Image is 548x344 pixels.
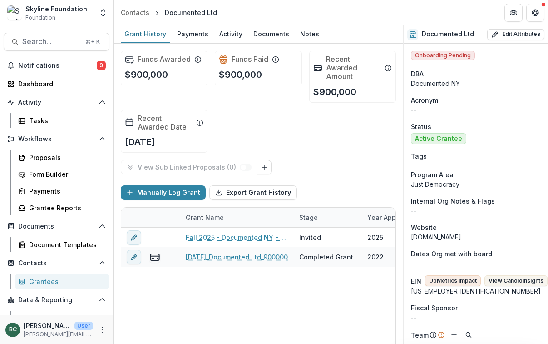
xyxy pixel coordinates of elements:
[257,160,272,174] button: Link Grants
[411,69,424,79] span: DBA
[165,8,217,17] div: Documented Ltd
[29,314,102,323] div: Dashboard
[411,170,454,179] span: Program Area
[97,61,106,70] span: 9
[411,259,541,268] p: --
[299,252,353,262] div: Completed Grant
[25,4,87,14] div: Skyline Foundation
[296,27,323,40] div: Notes
[24,330,93,339] p: [PERSON_NAME][EMAIL_ADDRESS][DOMAIN_NAME]
[97,4,109,22] button: Open entity switcher
[18,62,97,70] span: Notifications
[367,233,383,242] div: 2025
[411,313,541,322] div: --
[411,51,475,60] span: Onboarding Pending
[74,322,93,330] p: User
[18,296,95,304] span: Data & Reporting
[15,184,109,199] a: Payments
[138,164,240,171] p: View Sub Linked Proposals ( 0 )
[250,27,293,40] div: Documents
[250,25,293,43] a: Documents
[29,203,102,213] div: Grantee Reports
[209,185,297,200] button: Export Grant History
[411,105,541,115] p: --
[29,186,102,196] div: Payments
[173,27,212,40] div: Payments
[232,55,268,64] h2: Funds Paid
[25,14,55,22] span: Foundation
[18,259,95,267] span: Contacts
[4,132,109,146] button: Open Workflows
[367,252,384,262] div: 2022
[449,329,459,340] button: Add
[296,25,323,43] a: Notes
[411,233,461,241] a: [DOMAIN_NAME]
[9,327,17,333] div: Bettina Chang
[15,311,109,326] a: Dashboard
[294,208,362,227] div: Stage
[15,150,109,165] a: Proposals
[422,30,474,38] h2: Documented Ltd
[186,233,288,242] a: Fall 2025 - Documented NY - Renewal Application
[4,219,109,234] button: Open Documents
[411,276,421,286] p: EIN
[504,4,523,22] button: Partners
[24,321,71,330] p: [PERSON_NAME]
[526,4,544,22] button: Get Help
[326,55,381,81] h2: Recent Awarded Amount
[138,114,193,131] h2: Recent Awarded Date
[29,277,102,286] div: Grantees
[121,27,170,40] div: Grant History
[18,79,102,89] div: Dashboard
[127,230,141,244] button: edit
[362,208,430,227] div: Year approved
[117,6,221,19] nav: breadcrumb
[138,55,191,64] h2: Funds Awarded
[425,275,481,286] button: UpMetrics Impact
[84,37,102,47] div: ⌘ + K
[411,179,541,189] p: Just Democracy
[186,252,288,262] a: [DATE]_Documented Ltd_900000
[411,206,541,215] p: --
[411,286,541,296] div: [US_EMPLOYER_IDENTIFICATION_NUMBER]
[173,25,212,43] a: Payments
[411,223,437,232] span: Website
[29,240,102,249] div: Document Templates
[299,233,321,242] div: Invited
[121,8,149,17] div: Contacts
[125,68,168,81] p: $900,000
[121,25,170,43] a: Grant History
[4,95,109,110] button: Open Activity
[415,135,462,143] span: Active Grantee
[216,25,246,43] a: Activity
[411,95,438,105] span: Acronym
[180,213,229,222] div: Grant Name
[411,151,427,161] span: Tags
[4,293,109,307] button: Open Data & Reporting
[15,113,109,128] a: Tasks
[15,237,109,252] a: Document Templates
[7,5,22,20] img: Skyline Foundation
[411,303,458,313] span: Fiscal Sponsor
[411,330,429,340] p: Team
[15,200,109,215] a: Grantee Reports
[149,251,160,262] button: view-payments
[121,160,257,174] button: View Sub Linked Proposals (0)
[411,249,492,259] span: Dates Org met with board
[117,6,153,19] a: Contacts
[484,275,548,286] button: View CandidInsights
[4,256,109,270] button: Open Contacts
[411,196,495,206] span: Internal Org Notes & Flags
[180,208,294,227] div: Grant Name
[4,76,109,91] a: Dashboard
[97,324,108,335] button: More
[22,37,80,46] span: Search...
[294,213,323,222] div: Stage
[487,29,544,40] button: Edit Attributes
[29,116,102,125] div: Tasks
[15,167,109,182] a: Form Builder
[18,135,95,143] span: Workflows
